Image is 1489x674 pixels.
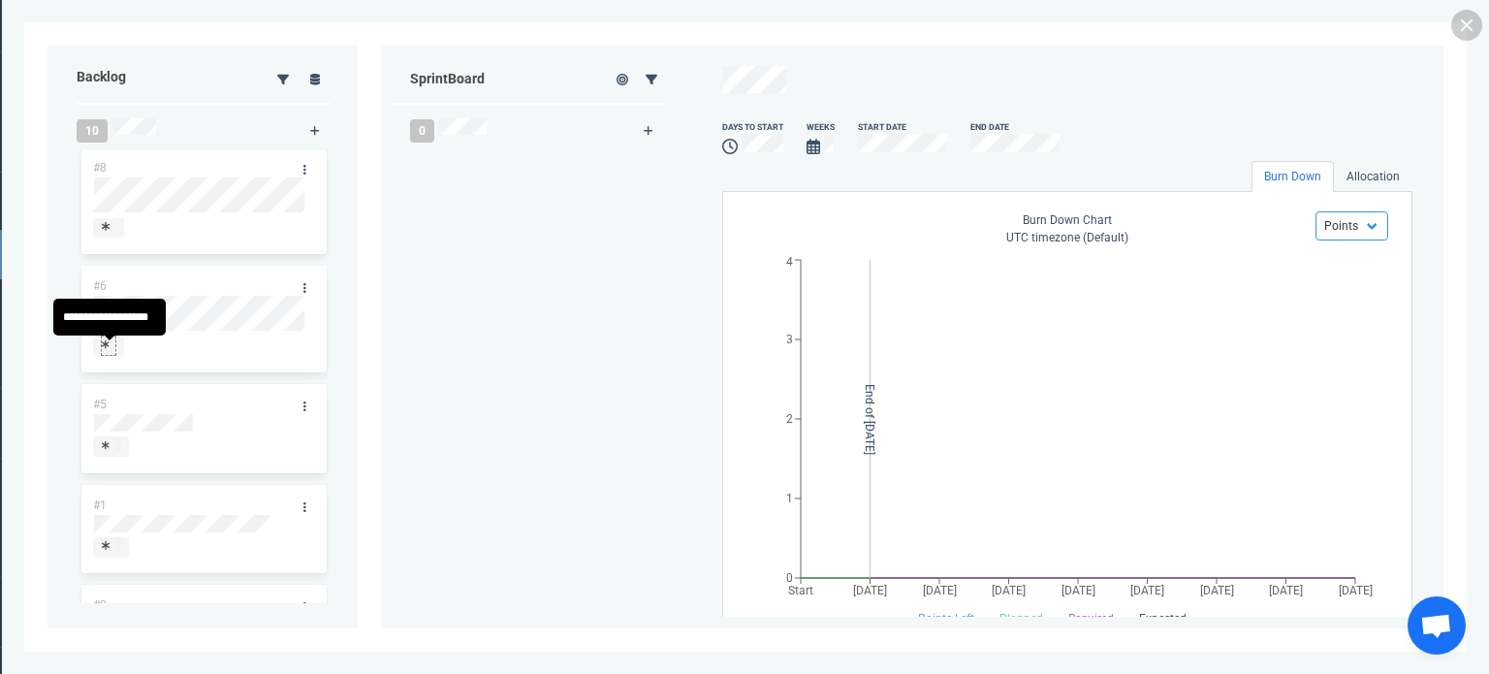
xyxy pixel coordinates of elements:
[77,119,108,143] span: 10
[722,121,783,134] div: days to start
[918,612,974,626] span: Points Left
[1334,161,1412,192] a: Allocation
[923,584,957,597] tspan: [DATE]
[1061,584,1095,597] tspan: [DATE]
[410,119,434,143] span: 0
[743,211,1392,250] div: UTC timezone (Default)
[391,69,586,89] div: Sprint Board
[93,398,107,411] a: #5
[788,584,813,597] tspan: Start
[786,333,793,346] tspan: 3
[93,279,107,293] a: #6
[93,161,107,175] a: #8
[999,612,1043,626] span: Planned
[992,584,1026,597] tspan: [DATE]
[1251,161,1334,192] a: Burn Down
[1139,612,1187,626] span: Expected
[970,121,1060,134] div: End Date
[853,584,887,597] tspan: [DATE]
[65,55,259,103] div: Backlog
[1130,584,1164,597] tspan: [DATE]
[786,255,793,269] tspan: 4
[786,412,793,426] tspan: 2
[1408,596,1466,655] div: Open chat
[1023,213,1112,227] span: Burn Down Chart
[858,121,947,134] div: Start Date
[807,121,835,134] div: Weeks
[1068,612,1114,626] span: Required
[93,498,107,512] a: #1
[786,571,793,585] tspan: 0
[1200,584,1234,597] tspan: [DATE]
[786,492,793,505] tspan: 1
[1269,584,1303,597] tspan: [DATE]
[1339,584,1373,597] tspan: [DATE]
[863,384,876,455] tspan: End of [DATE]
[93,598,107,612] a: #2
